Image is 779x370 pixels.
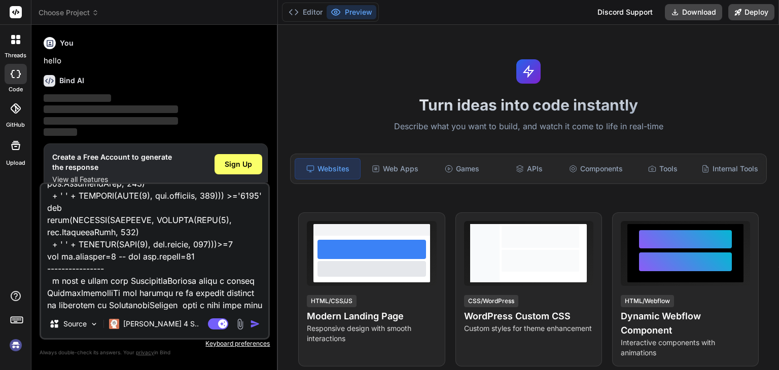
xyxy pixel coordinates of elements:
div: Internal Tools [697,158,762,179]
img: signin [7,337,24,354]
p: hello [44,55,268,67]
p: Responsive design with smooth interactions [307,323,436,344]
div: APIs [497,158,561,179]
div: Tools [630,158,695,179]
div: Web Apps [363,158,428,179]
button: Preview [327,5,376,19]
label: GitHub [6,121,25,129]
h4: Modern Landing Page [307,309,436,323]
div: HTML/CSS/JS [307,295,357,307]
img: Claude 4 Sonnet [109,319,119,329]
button: Deploy [728,4,774,20]
h1: Create a Free Account to generate the response [52,152,172,172]
label: Upload [6,159,25,167]
h6: Bind AI [59,76,84,86]
p: Keyboard preferences [40,340,270,348]
h4: Dynamic Webflow Component [621,309,750,338]
span: Sign Up [225,159,252,169]
div: HTML/Webflow [621,295,674,307]
div: Games [430,158,494,179]
span: ‌ [44,105,178,113]
p: Interactive components with animations [621,338,750,358]
textarea: -----------------------------------/*Loremi Dolor Sitamet cons adi elitsedd Eiusmod*/ tempor in.U... [41,184,268,310]
span: ‌ [44,117,178,125]
h1: Turn ideas into code instantly [284,96,773,114]
p: Custom styles for theme enhancement [464,323,593,334]
button: Editor [285,5,327,19]
label: threads [5,51,26,60]
div: Discord Support [591,4,659,20]
div: Websites [295,158,361,179]
div: CSS/WordPress [464,295,518,307]
h6: You [60,38,74,48]
button: Download [665,4,722,20]
label: code [9,85,23,94]
p: [PERSON_NAME] 4 S.. [123,319,199,329]
span: ‌ [44,128,77,136]
p: View all Features [52,174,172,184]
p: Describe what you want to build, and watch it come to life in real-time [284,120,773,133]
span: privacy [136,349,154,355]
p: Always double-check its answers. Your in Bind [40,348,270,357]
div: Components [563,158,628,179]
h4: WordPress Custom CSS [464,309,593,323]
span: Choose Project [39,8,99,18]
p: Source [63,319,87,329]
img: Pick Models [90,320,98,328]
img: attachment [234,318,246,330]
img: icon [250,319,260,329]
span: ‌ [44,94,111,102]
